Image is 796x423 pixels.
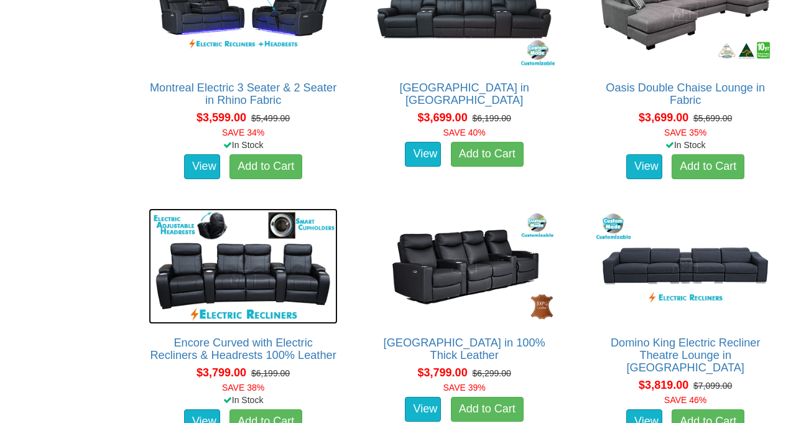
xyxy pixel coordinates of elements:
[222,383,264,393] font: SAVE 38%
[184,154,220,179] a: View
[451,397,524,422] a: Add to Cart
[639,379,688,391] span: $3,819.00
[418,111,468,124] span: $3,699.00
[139,394,347,406] div: In Stock
[443,383,486,393] font: SAVE 39%
[229,154,302,179] a: Add to Cart
[606,81,765,106] a: Oasis Double Chaise Lounge in Fabric
[150,81,336,106] a: Montreal Electric 3 Seater & 2 Seater in Rhino Fabric
[222,128,264,137] font: SAVE 34%
[611,337,761,374] a: Domino King Electric Recliner Theatre Lounge in [GEOGRAPHIC_DATA]
[591,208,780,324] img: Domino King Electric Recliner Theatre Lounge in Fabric
[399,81,529,106] a: [GEOGRAPHIC_DATA] in [GEOGRAPHIC_DATA]
[472,368,511,378] del: $6,299.00
[693,381,732,391] del: $7,099.00
[664,128,706,137] font: SAVE 35%
[251,368,290,378] del: $6,199.00
[405,142,441,167] a: View
[451,142,524,167] a: Add to Cart
[197,366,246,379] span: $3,799.00
[664,395,706,405] font: SAVE 46%
[443,128,486,137] font: SAVE 40%
[472,113,511,123] del: $6,199.00
[418,366,468,379] span: $3,799.00
[639,111,688,124] span: $3,699.00
[197,111,246,124] span: $3,599.00
[150,337,336,361] a: Encore Curved with Electric Recliners & Headrests 100% Leather
[581,139,789,151] div: In Stock
[626,154,662,179] a: View
[251,113,290,123] del: $5,499.00
[139,139,347,151] div: In Stock
[405,397,441,422] a: View
[672,154,744,179] a: Add to Cart
[384,337,545,361] a: [GEOGRAPHIC_DATA] in 100% Thick Leather
[370,208,559,324] img: Bond Theatre Lounge in 100% Thick Leather
[693,113,732,123] del: $5,699.00
[149,208,338,324] img: Encore Curved with Electric Recliners & Headrests 100% Leather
